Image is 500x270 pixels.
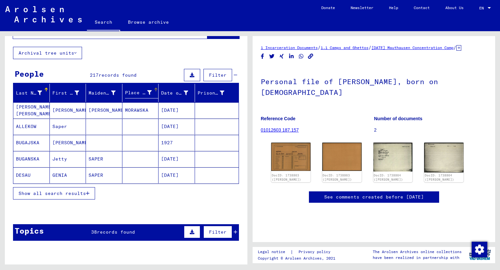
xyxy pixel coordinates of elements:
mat-cell: [DATE] [159,102,195,118]
div: Prisoner # [198,90,225,96]
img: Zustimmung ändern [472,242,487,257]
mat-cell: [PERSON_NAME] [86,102,122,118]
p: 2 [374,127,487,134]
mat-cell: [PERSON_NAME] [50,135,86,151]
p: The Arolsen Archives online collections [373,249,462,255]
div: Maiden Name [89,88,124,98]
div: | [258,249,338,255]
mat-cell: MORAWSKA [122,102,159,118]
mat-header-cell: First Name [50,84,86,102]
span: / [318,45,321,50]
img: 001.jpg [271,143,311,171]
div: People [15,68,44,80]
a: See comments created before [DATE] [324,194,424,200]
a: 1 Incarceration Documents [261,45,318,50]
mat-cell: Jetty [50,151,86,167]
div: First Name [52,90,79,96]
img: Arolsen_neg.svg [5,6,82,22]
a: 1.1 Camps and Ghettos [321,45,368,50]
img: yv_logo.png [468,247,492,263]
div: Date of Birth [161,88,196,98]
div: Last Name [16,88,50,98]
mat-cell: SAPER [86,151,122,167]
img: 002.jpg [424,143,464,173]
a: [DATE] Mauthausen Concentration Camp [371,45,453,50]
button: Share on Xing [278,52,285,60]
button: Share on Twitter [269,52,275,60]
mat-cell: [PERSON_NAME] [50,102,86,118]
a: DocID: 1738864 ([PERSON_NAME]) [425,174,454,182]
mat-cell: GENIA [50,167,86,183]
mat-header-cell: Maiden Name [86,84,122,102]
div: Place of Birth [125,89,152,96]
mat-cell: Saper [50,119,86,135]
img: 001.jpg [373,143,413,171]
button: Show all search results [13,187,95,199]
span: Show all search results [19,190,86,196]
mat-cell: SAPER [86,167,122,183]
div: Date of Birth [161,90,188,96]
button: Share on LinkedIn [288,52,295,60]
a: Privacy policy [293,249,338,255]
p: Copyright © Arolsen Archives, 2021 [258,255,338,261]
button: Share on Facebook [259,52,266,60]
button: Filter [203,69,232,81]
span: Filter [209,72,227,78]
mat-cell: BUGANSKA [13,151,50,167]
span: / [453,45,456,50]
mat-cell: DESAU [13,167,50,183]
mat-header-cell: Prisoner # [195,84,239,102]
a: 01012603 187.157 [261,127,299,133]
a: DocID: 1738863 ([PERSON_NAME]) [323,174,352,182]
div: Prisoner # [198,88,233,98]
div: First Name [52,88,88,98]
a: DocID: 1738864 ([PERSON_NAME]) [374,174,403,182]
b: Number of documents [374,116,423,121]
button: Share on WhatsApp [298,52,305,60]
span: records found [99,72,137,78]
div: Topics [15,225,44,237]
button: Filter [203,226,232,238]
mat-cell: BUGAJSKA [13,135,50,151]
div: Place of Birth [125,88,160,98]
mat-cell: [DATE] [159,119,195,135]
mat-header-cell: Last Name [13,84,50,102]
div: Zustimmung ändern [471,241,487,257]
span: records found [97,229,135,235]
img: 002.jpg [322,143,362,171]
h1: Personal file of [PERSON_NAME], born on [DEMOGRAPHIC_DATA] [261,67,487,106]
mat-cell: ALLEKOW [13,119,50,135]
div: Last Name [16,90,42,96]
mat-cell: [DATE] [159,151,195,167]
a: Legal notice [258,249,290,255]
div: Maiden Name [89,90,116,96]
span: 38 [91,229,97,235]
mat-header-cell: Place of Birth [122,84,159,102]
a: Search [87,14,120,31]
b: Reference Code [261,116,296,121]
mat-header-cell: Date of Birth [159,84,195,102]
button: Copy link [307,52,314,60]
p: have been realized in partnership with [373,255,462,261]
span: 217 [90,72,99,78]
mat-cell: [DATE] [159,167,195,183]
span: Filter [209,229,227,235]
mat-cell: [PERSON_NAME] [PERSON_NAME] [13,102,50,118]
button: Archival tree units [13,47,82,59]
mat-select-trigger: EN [479,6,484,10]
a: DocID: 1738863 ([PERSON_NAME]) [272,174,301,182]
a: Browse archive [120,14,177,30]
span: / [368,45,371,50]
mat-cell: 1927 [159,135,195,151]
